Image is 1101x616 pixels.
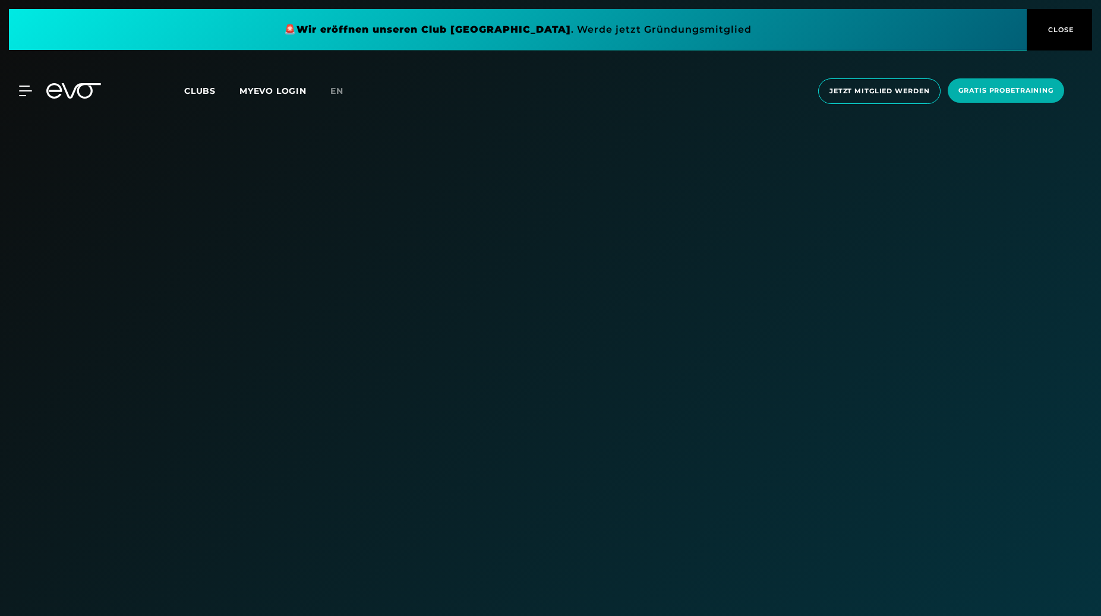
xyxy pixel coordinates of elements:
[1045,24,1074,35] span: CLOSE
[184,86,216,96] span: Clubs
[958,86,1053,96] span: Gratis Probetraining
[330,84,358,98] a: en
[1027,9,1092,50] button: CLOSE
[944,78,1068,104] a: Gratis Probetraining
[829,86,929,96] span: Jetzt Mitglied werden
[239,86,307,96] a: MYEVO LOGIN
[815,78,944,104] a: Jetzt Mitglied werden
[184,85,239,96] a: Clubs
[330,86,343,96] span: en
